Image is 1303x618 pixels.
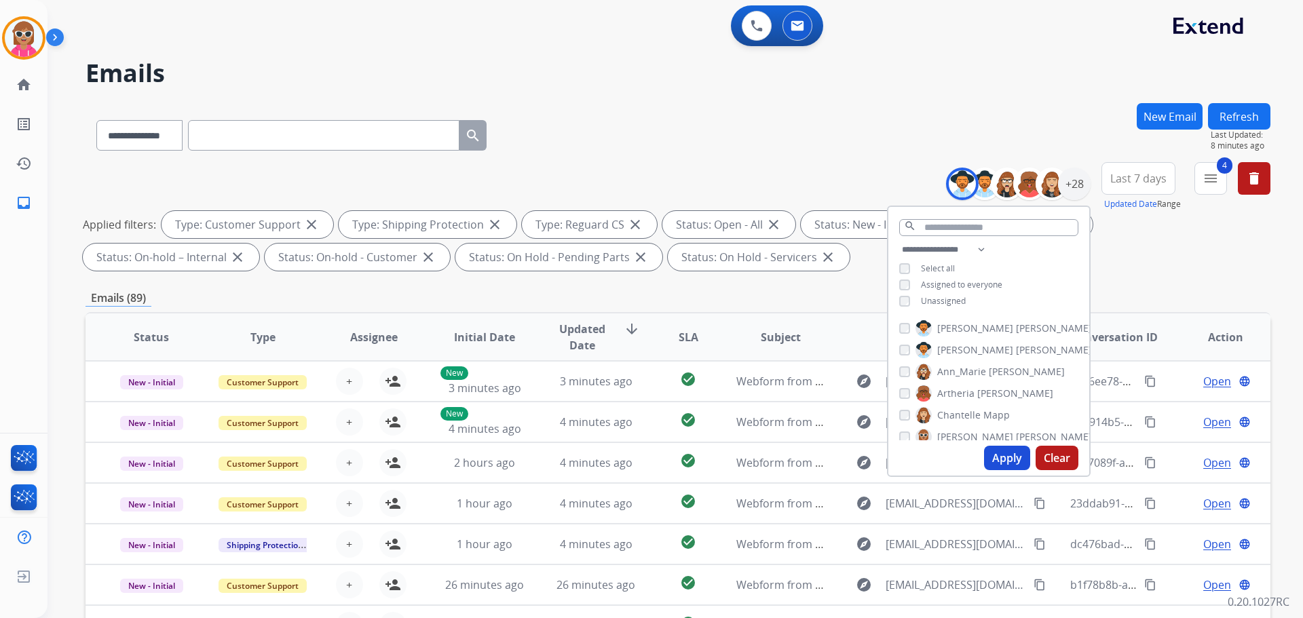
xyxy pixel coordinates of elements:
[120,457,183,471] span: New - Initial
[336,530,363,558] button: +
[1144,375,1156,387] mat-icon: content_copy
[1211,130,1270,140] span: Last Updated:
[385,495,401,511] mat-icon: person_add
[1034,497,1046,509] mat-icon: content_copy
[983,408,1010,422] span: Mapp
[336,571,363,598] button: +
[1239,457,1251,469] mat-icon: language
[1203,495,1231,511] span: Open
[1239,416,1251,428] mat-icon: language
[487,216,503,233] mat-icon: close
[856,536,872,552] mat-icon: explore
[385,455,401,471] mat-icon: person_add
[346,577,352,593] span: +
[162,211,333,238] div: Type: Customer Support
[856,495,872,511] mat-icon: explore
[1110,176,1167,181] span: Last 7 days
[556,577,635,592] span: 26 minutes ago
[16,195,32,211] mat-icon: inbox
[886,495,1025,511] span: [EMAIL_ADDRESS][DOMAIN_NAME]
[921,295,966,307] span: Unassigned
[385,414,401,430] mat-icon: person_add
[662,211,795,238] div: Status: Open - All
[16,116,32,132] mat-icon: list_alt
[921,279,1002,290] span: Assigned to everyone
[937,343,1013,357] span: [PERSON_NAME]
[219,497,307,511] span: Customer Support
[346,414,352,430] span: +
[336,408,363,436] button: +
[440,407,468,421] p: New
[736,414,1044,429] span: Webform from [EMAIL_ADDRESS][DOMAIN_NAME] on [DATE]
[1144,579,1156,591] mat-icon: content_copy
[886,577,1025,593] span: [EMAIL_ADDRESS][DOMAIN_NAME]
[339,211,516,238] div: Type: Shipping Protection
[1208,103,1270,130] button: Refresh
[937,365,986,379] span: Ann_Marie
[1203,536,1231,552] span: Open
[385,373,401,389] mat-icon: person_add
[856,414,872,430] mat-icon: explore
[679,329,698,345] span: SLA
[1217,157,1232,174] span: 4
[937,387,975,400] span: Artheria
[886,373,1025,389] span: [EMAIL_ADDRESS][DOMAIN_NAME]
[1194,162,1227,195] button: 4
[120,416,183,430] span: New - Initial
[219,375,307,389] span: Customer Support
[1070,577,1278,592] span: b1f78b8b-a88a-474a-8891-0467ec928242
[1203,577,1231,593] span: Open
[984,446,1030,470] button: Apply
[668,244,850,271] div: Status: On Hold - Servicers
[886,414,1025,430] span: [EMAIL_ADDRESS][DOMAIN_NAME]
[1144,416,1156,428] mat-icon: content_copy
[1144,457,1156,469] mat-icon: content_copy
[346,495,352,511] span: +
[1101,162,1175,195] button: Last 7 days
[1246,170,1262,187] mat-icon: delete
[1203,373,1231,389] span: Open
[134,329,169,345] span: Status
[445,577,524,592] span: 26 minutes ago
[552,321,613,353] span: Updated Date
[1144,497,1156,509] mat-icon: content_copy
[1137,103,1203,130] button: New Email
[120,538,183,552] span: New - Initial
[1211,140,1270,151] span: 8 minutes ago
[937,408,981,422] span: Chantelle
[250,329,276,345] span: Type
[229,249,246,265] mat-icon: close
[449,421,521,436] span: 4 minutes ago
[120,497,183,511] span: New - Initial
[1203,455,1231,471] span: Open
[921,263,955,274] span: Select all
[624,321,640,337] mat-icon: arrow_downward
[937,430,1013,444] span: [PERSON_NAME]
[522,211,657,238] div: Type: Reguard CS
[632,249,649,265] mat-icon: close
[1036,446,1078,470] button: Clear
[1104,198,1181,210] span: Range
[465,128,481,144] mat-icon: search
[219,457,307,471] span: Customer Support
[680,534,696,550] mat-icon: check_circle
[454,329,515,345] span: Initial Date
[680,412,696,428] mat-icon: check_circle
[680,493,696,509] mat-icon: check_circle
[766,216,782,233] mat-icon: close
[336,368,363,395] button: +
[560,455,632,470] span: 4 minutes ago
[977,387,1053,400] span: [PERSON_NAME]
[219,416,307,430] span: Customer Support
[265,244,450,271] div: Status: On-hold - Customer
[989,365,1065,379] span: [PERSON_NAME]
[457,537,512,552] span: 1 hour ago
[1016,343,1092,357] span: [PERSON_NAME]
[801,211,944,238] div: Status: New - Initial
[1239,375,1251,387] mat-icon: language
[219,538,311,552] span: Shipping Protection
[736,496,1044,511] span: Webform from [EMAIL_ADDRESS][DOMAIN_NAME] on [DATE]
[680,575,696,591] mat-icon: check_circle
[1034,538,1046,550] mat-icon: content_copy
[86,60,1270,87] h2: Emails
